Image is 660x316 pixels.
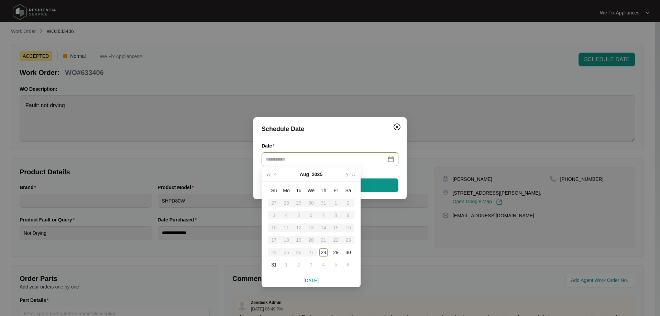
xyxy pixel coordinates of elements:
[342,259,354,271] td: 2025-09-06
[312,167,322,181] button: 2025
[268,259,280,271] td: 2025-08-31
[319,261,328,269] div: 4
[392,121,403,132] button: Close
[270,261,278,269] div: 31
[282,261,290,269] div: 1
[293,259,305,271] td: 2025-09-02
[330,246,342,259] td: 2025-08-29
[305,184,317,197] th: We
[344,248,352,257] div: 30
[393,123,401,131] img: closeCircle
[332,261,340,269] div: 5
[317,246,330,259] td: 2025-08-28
[304,278,319,283] a: [DATE]
[330,259,342,271] td: 2025-09-05
[262,142,277,149] label: Date
[344,261,352,269] div: 6
[262,124,398,134] div: Schedule Date
[319,248,328,257] div: 28
[266,155,386,163] input: Date
[268,184,280,197] th: Su
[300,167,309,181] button: Aug
[317,184,330,197] th: Th
[342,246,354,259] td: 2025-08-30
[280,184,293,197] th: Mo
[317,259,330,271] td: 2025-09-04
[307,261,315,269] div: 3
[330,184,342,197] th: Fr
[280,259,293,271] td: 2025-09-01
[342,184,354,197] th: Sa
[305,259,317,271] td: 2025-09-03
[295,261,303,269] div: 2
[293,184,305,197] th: Tu
[332,248,340,257] div: 29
